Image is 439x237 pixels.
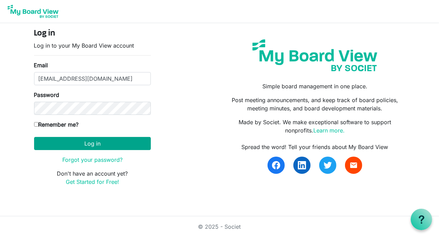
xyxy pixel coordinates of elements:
img: linkedin.svg [298,161,306,169]
a: email [345,157,362,174]
a: Forgot your password? [62,156,123,163]
label: Password [34,91,60,99]
div: Spread the word! Tell your friends about My Board View [224,143,405,151]
p: Made by Societ. We make exceptional software to support nonprofits. [224,118,405,135]
input: Remember me? [34,122,39,127]
a: Learn more. [313,127,345,134]
label: Remember me? [34,120,79,129]
p: Log in to your My Board View account [34,41,151,50]
a: © 2025 - Societ [198,223,241,230]
a: Get Started for Free! [66,178,119,185]
p: Don't have an account yet? [34,169,151,186]
img: My Board View Logo [6,3,61,20]
span: email [349,161,358,169]
label: Email [34,61,48,69]
p: Post meeting announcements, and keep track of board policies, meeting minutes, and board developm... [224,96,405,112]
button: Log in [34,137,151,150]
img: facebook.svg [272,161,280,169]
img: twitter.svg [324,161,332,169]
p: Simple board management in one place. [224,82,405,90]
h4: Log in [34,29,151,39]
img: my-board-view-societ.svg [247,34,383,77]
